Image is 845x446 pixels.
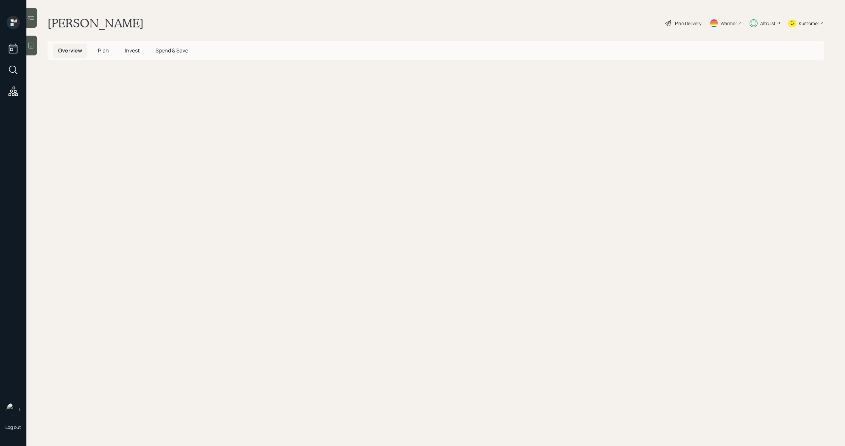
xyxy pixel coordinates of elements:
[98,47,109,54] span: Plan
[48,16,144,30] h1: [PERSON_NAME]
[760,20,776,27] div: Altruist
[675,20,701,27] div: Plan Delivery
[799,20,819,27] div: Kustomer
[155,47,188,54] span: Spend & Save
[58,47,82,54] span: Overview
[7,403,20,416] img: michael-russo-headshot.png
[125,47,140,54] span: Invest
[5,424,21,430] div: Log out
[721,20,737,27] div: Warmer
